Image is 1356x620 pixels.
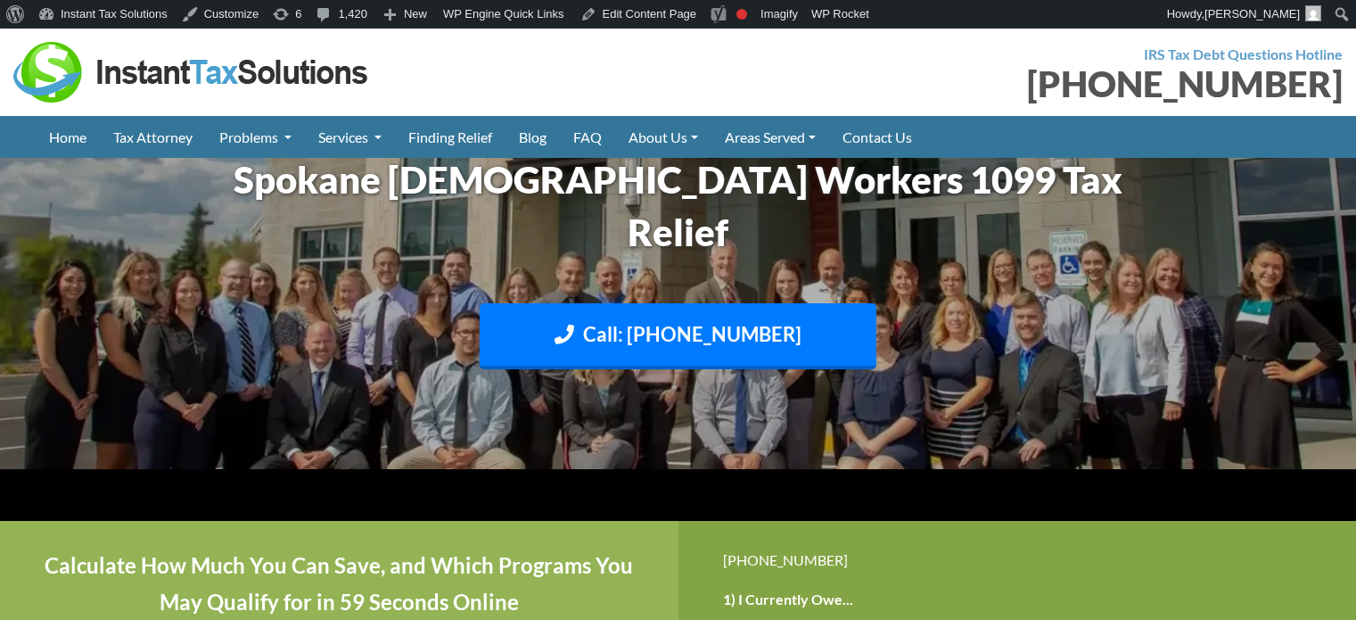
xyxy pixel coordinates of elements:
a: Problems [206,116,305,158]
a: Services [305,116,395,158]
a: Call: [PHONE_NUMBER] [480,303,876,370]
img: Instant Tax Solutions Logo [13,42,370,103]
div: [PHONE_NUMBER] [692,66,1344,102]
label: 1) I Currently Owe... [723,591,853,609]
a: Finding Relief [395,116,505,158]
a: About Us [615,116,711,158]
a: Home [36,116,100,158]
div: [PHONE_NUMBER] [723,548,1312,572]
a: Blog [505,116,560,158]
span: [PERSON_NAME] [1204,7,1300,21]
h1: Spokane [DEMOGRAPHIC_DATA] Workers 1099 Tax Relief [184,153,1173,259]
a: Areas Served [711,116,829,158]
a: Instant Tax Solutions Logo [13,62,370,79]
a: Contact Us [829,116,925,158]
strong: IRS Tax Debt Questions Hotline [1144,45,1343,62]
a: FAQ [560,116,615,158]
a: Tax Attorney [100,116,206,158]
div: Focus keyphrase not set [736,9,747,20]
